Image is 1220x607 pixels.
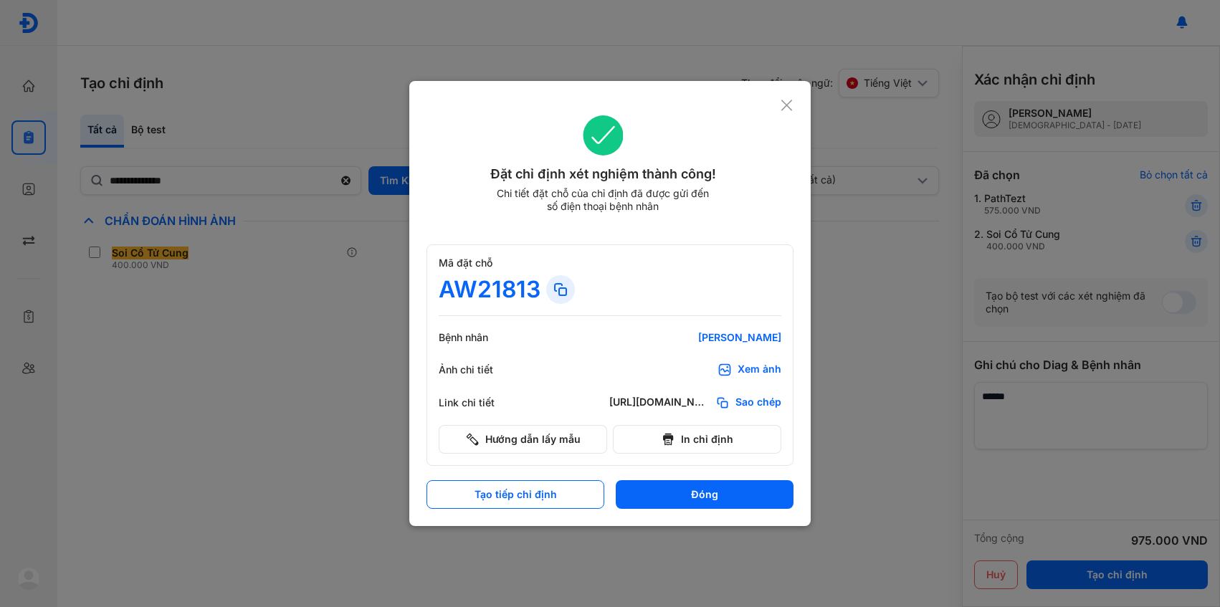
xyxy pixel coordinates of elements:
[609,396,710,410] div: [URL][DOMAIN_NAME]
[439,257,781,269] div: Mã đặt chỗ
[439,425,607,454] button: Hướng dẫn lấy mẫu
[490,187,715,213] div: Chi tiết đặt chỗ của chỉ định đã được gửi đến số điện thoại bệnh nhân
[439,331,525,344] div: Bệnh nhân
[616,480,794,509] button: Đóng
[613,425,781,454] button: In chỉ định
[738,363,781,377] div: Xem ảnh
[426,480,604,509] button: Tạo tiếp chỉ định
[439,396,525,409] div: Link chi tiết
[426,164,780,184] div: Đặt chỉ định xét nghiệm thành công!
[735,396,781,410] span: Sao chép
[439,363,525,376] div: Ảnh chi tiết
[609,331,781,344] div: [PERSON_NAME]
[439,275,540,304] div: AW21813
